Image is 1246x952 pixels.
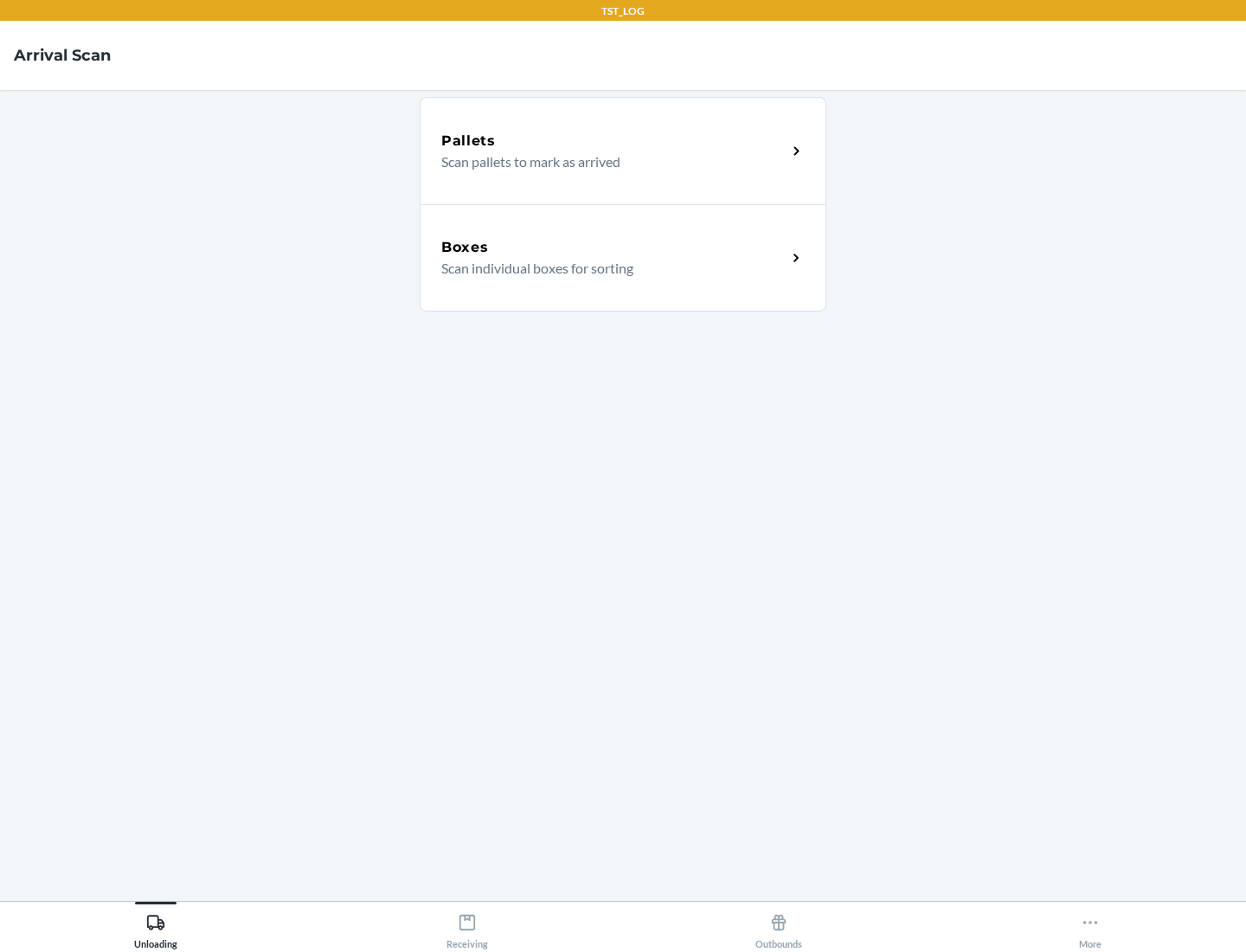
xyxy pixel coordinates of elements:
a: BoxesScan individual boxes for sorting [420,204,826,312]
p: Scan pallets to mark as arrived [441,151,773,172]
h5: Pallets [441,131,496,151]
button: Receiving [311,902,623,949]
a: PalletsScan pallets to mark as arrived [420,97,826,204]
div: More [1079,906,1101,949]
h4: Arrival Scan [14,44,111,67]
div: Outbounds [755,906,802,949]
button: Outbounds [623,902,934,949]
div: Receiving [446,906,488,949]
p: Scan individual boxes for sorting [441,258,773,279]
h5: Boxes [441,237,489,258]
div: Unloading [134,906,177,949]
p: TST_LOG [601,3,645,19]
button: More [934,902,1246,949]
